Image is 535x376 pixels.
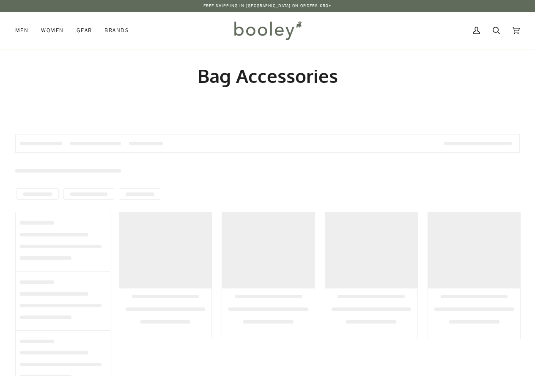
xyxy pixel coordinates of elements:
h1: Bag Accessories [15,64,520,88]
span: Men [15,26,28,35]
img: Booley [230,18,305,43]
a: Men [15,12,35,49]
p: Free Shipping in [GEOGRAPHIC_DATA] on Orders €50+ [203,3,332,9]
a: Brands [98,12,135,49]
span: Brands [104,26,129,35]
a: Women [35,12,70,49]
span: Women [41,26,63,35]
a: Gear [70,12,99,49]
span: Gear [77,26,92,35]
